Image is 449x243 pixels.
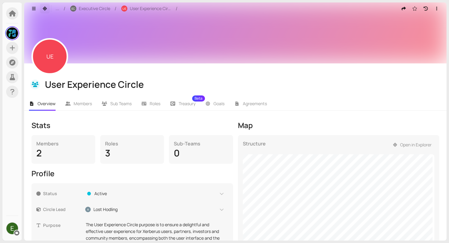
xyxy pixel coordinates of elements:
[46,38,53,75] span: UE
[243,140,266,154] div: Structure
[79,5,110,12] span: Executive Circle
[174,147,228,159] div: 0
[71,7,75,10] span: EC
[43,222,82,229] span: Purpose
[6,223,18,234] img: ACg8ocJiNtrj-q3oAs-KiQUokqI3IJKgX5M3z0g1j3yMiQWdKhkXpQ=s500
[238,120,440,130] div: Map
[390,140,435,150] button: Open in Explorer
[56,5,59,12] span: ...
[74,101,92,106] span: Members
[36,140,90,147] div: Members
[53,4,62,13] button: ...
[400,141,432,148] span: Open in Explorer
[150,101,160,106] span: Roles
[130,5,171,12] span: User Experience Circle
[31,120,233,130] div: Stats
[105,140,159,147] div: Roles
[38,101,56,106] span: Overview
[174,140,228,147] div: Sub-Teams
[6,27,18,39] img: gQX6TtSrwZ.jpeg
[45,79,438,90] div: User Experience Circle
[36,147,90,159] div: 2
[105,147,159,159] div: 3
[67,4,113,13] button: ECExecutive Circle
[243,101,267,106] span: Agreements
[110,101,132,106] span: Sub Teams
[118,4,174,13] button: UEUser Experience Circle
[43,206,82,213] span: Circle Lead
[122,7,126,10] span: UE
[93,206,118,213] span: Lost Hodling
[214,101,224,106] span: Goals
[94,190,107,197] span: Active
[31,169,233,178] div: Profile
[179,102,195,106] span: Treasury
[43,190,82,197] span: Status
[85,207,91,212] img: ACg8ocLYGb2gjaqZAdgLW_ib3rDLAa4udZv_yKG2VVJ8Ky-eMBypKA=s500
[192,95,205,102] sup: Beta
